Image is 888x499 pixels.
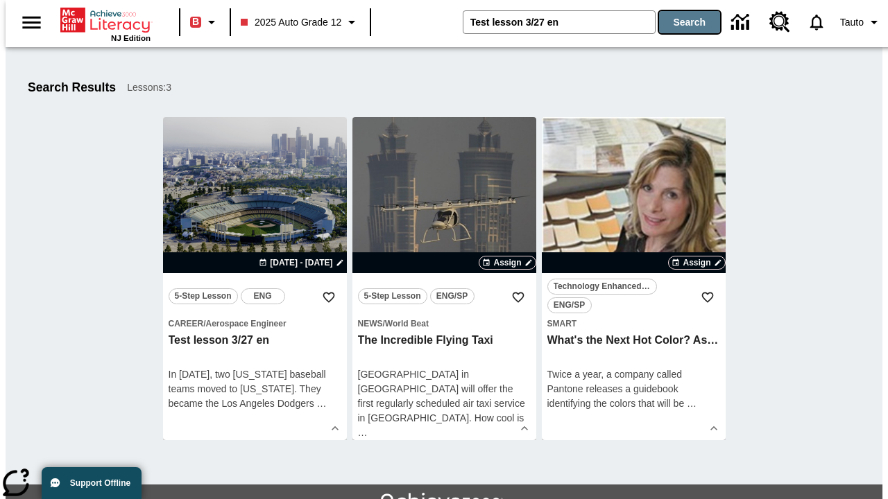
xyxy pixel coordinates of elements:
button: Support Offline [42,467,142,499]
button: Assign Choose Dates [668,256,725,270]
h1: Search Results [28,80,116,95]
button: Add to Favorites [316,285,341,310]
button: Search [659,11,720,33]
button: Aug 22 - Aug 22 Choose Dates [256,256,346,269]
button: ENG [241,288,285,304]
span: 5-Step Lesson [175,289,232,304]
span: … [317,398,327,409]
span: Topic: News/World Beat [358,316,531,331]
a: Notifications [799,4,835,40]
span: 2025 Auto Grade 12 [241,15,341,30]
div: Twice a year, a company called Pantone releases a guidebook identifying the colors that will be [547,367,720,411]
span: Lessons : 3 [127,80,171,95]
span: ENG/SP [436,289,468,304]
button: Show Details [703,418,724,439]
span: News [358,319,383,329]
span: [DATE] - [DATE] [270,256,332,269]
button: ENG/SP [430,288,475,304]
span: Aerospace Engineer [206,319,287,329]
button: Assign Choose Dates [479,256,536,270]
button: Add to Favorites [695,285,720,310]
button: Boost Class color is red. Change class color [185,10,225,35]
span: Tauto [840,15,864,30]
span: Topic: Career/Aerospace Engineer [169,316,341,331]
span: ENG [254,289,272,304]
span: Assign [493,256,521,269]
span: NJ Edition [111,34,151,42]
a: Resource Center, Will open in new tab [761,3,799,41]
span: Support Offline [70,478,130,488]
div: [GEOGRAPHIC_DATA] in [GEOGRAPHIC_DATA] will offer the first regularly scheduled air taxi service ... [358,367,531,440]
button: 5-Step Lesson [169,288,238,304]
span: Topic: Smart/null [547,316,720,331]
button: Technology Enhanced Item [547,279,657,295]
span: / [383,319,385,329]
div: In [DATE], two [US_STATE] baseball teams moved to [US_STATE]. They became the Los Angeles Dodgers [169,367,341,411]
span: World Beat [385,319,429,329]
span: Assign [683,256,710,269]
button: Class: 2025 Auto Grade 12, Select your class [235,10,366,35]
button: ENG/SP [547,297,592,313]
span: Smart [547,319,577,329]
a: Data Center [723,3,761,42]
h3: The Incredible Flying Taxi [358,333,531,348]
h3: What's the Next Hot Color? Ask Pantone [547,333,720,348]
span: Technology Enhanced Item [554,279,651,294]
button: Open side menu [11,2,52,43]
button: 5-Step Lesson [358,288,427,304]
button: Add to Favorites [506,285,531,310]
div: Home [60,5,151,42]
span: ENG/SP [554,298,585,313]
a: Home [60,6,151,34]
h3: Test lesson 3/27 en [169,333,341,348]
span: B [192,13,199,30]
span: / [203,319,205,329]
span: Career [169,319,204,329]
div: lesson details [163,117,347,440]
button: Show Details [514,418,535,439]
button: Profile/Settings [835,10,888,35]
span: … [687,398,697,409]
span: 5-Step Lesson [364,289,421,304]
input: search field [463,11,655,33]
div: lesson details [352,117,536,440]
div: lesson details [542,117,726,440]
button: Show Details [325,418,345,439]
